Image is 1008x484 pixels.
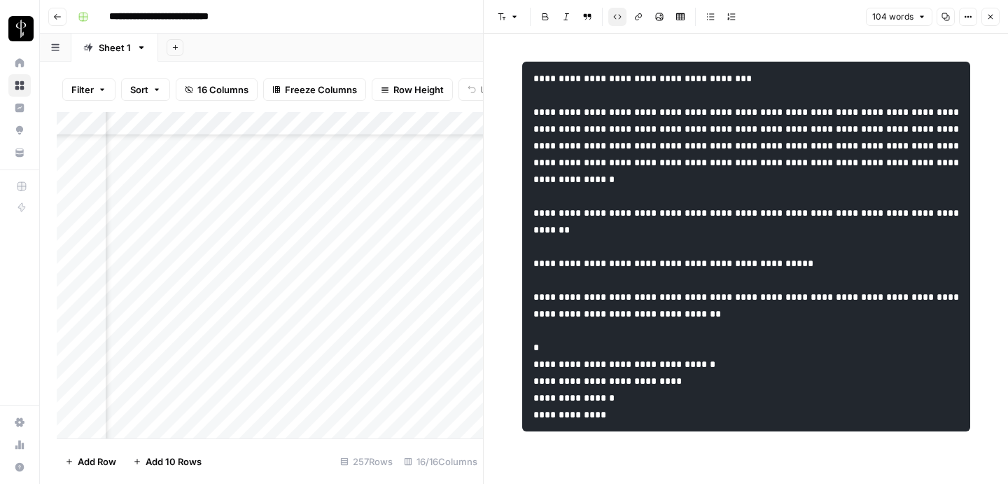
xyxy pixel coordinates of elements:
button: Workspace: LP Production Workloads [8,11,31,46]
a: Browse [8,74,31,97]
button: Add Row [57,450,125,473]
button: Filter [62,78,115,101]
a: Usage [8,434,31,456]
button: Help + Support [8,456,31,478]
button: 16 Columns [176,78,258,101]
span: Add Row [78,455,116,469]
button: Add 10 Rows [125,450,210,473]
div: 257 Rows [335,450,398,473]
span: Freeze Columns [285,83,357,97]
a: Settings [8,411,31,434]
a: Home [8,52,31,74]
button: Sort [121,78,170,101]
button: Row Height [372,78,453,101]
div: 16/16 Columns [398,450,483,473]
span: Sort [130,83,148,97]
span: Add 10 Rows [146,455,202,469]
span: Filter [71,83,94,97]
button: Freeze Columns [263,78,366,101]
span: 104 words [872,11,913,23]
button: 104 words [866,8,932,26]
div: Sheet 1 [99,41,131,55]
a: Sheet 1 [71,34,158,62]
button: Undo [458,78,513,101]
span: Row Height [393,83,444,97]
span: 16 Columns [197,83,248,97]
a: Opportunities [8,119,31,141]
a: Your Data [8,141,31,164]
a: Insights [8,97,31,119]
img: LP Production Workloads Logo [8,16,34,41]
